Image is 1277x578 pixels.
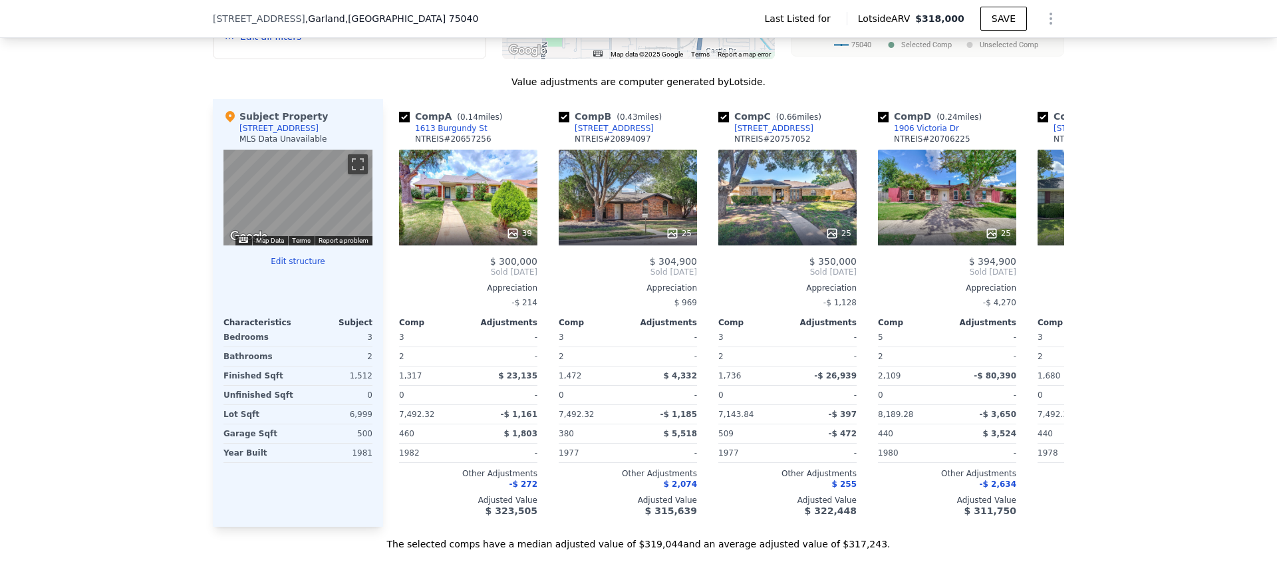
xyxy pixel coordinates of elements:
span: ( miles) [771,112,827,122]
div: - [790,328,857,347]
span: , [GEOGRAPHIC_DATA] 75040 [345,13,479,24]
div: - [471,347,537,366]
div: Adjusted Value [559,495,697,506]
div: Appreciation [399,283,537,293]
span: 1,680 [1038,371,1060,380]
div: - [950,444,1016,462]
span: Sold [DATE] [878,267,1016,277]
span: 2,109 [878,371,901,380]
span: -$ 397 [828,410,857,419]
span: Sold [DATE] [718,267,857,277]
button: Toggle fullscreen view [348,154,368,174]
span: 0 [718,390,724,400]
div: Comp B [559,110,667,123]
span: $ 23,135 [498,371,537,380]
div: Characteristics [223,317,298,328]
span: 3 [559,333,564,342]
span: 3 [1038,333,1043,342]
div: 1906 Victoria Dr [894,123,959,134]
div: [STREET_ADDRESS] [575,123,654,134]
span: 1,317 [399,371,422,380]
div: 25 [825,227,851,240]
span: Sold [DATE] [559,267,697,277]
span: 509 [718,429,734,438]
span: Sold [DATE] [399,267,537,277]
span: -$ 80,390 [974,371,1016,380]
span: $ 311,750 [964,506,1016,516]
div: 2 [718,347,785,366]
div: Comp [399,317,468,328]
div: - [790,444,857,462]
div: - [950,386,1016,404]
span: $ 5,518 [664,429,697,438]
div: - [471,328,537,347]
span: 0 [1038,390,1043,400]
text: 75040 [851,41,871,49]
div: Comp D [878,110,987,123]
a: Open this area in Google Maps (opens a new window) [505,42,549,59]
div: NTREIS # 20706225 [894,134,970,144]
a: 1613 Burgundy St [399,123,488,134]
div: - [790,386,857,404]
div: - [950,347,1016,366]
text: Selected Comp [901,41,952,49]
div: - [631,347,697,366]
div: - [471,444,537,462]
div: [STREET_ADDRESS] [239,123,319,134]
div: NTREIS # 20657256 [415,134,492,144]
a: Open this area in Google Maps (opens a new window) [227,228,271,245]
span: $ 304,900 [650,256,697,267]
span: 0 [559,390,564,400]
div: 500 [301,424,372,443]
div: Adjusted Value [878,495,1016,506]
div: Appreciation [559,283,697,293]
span: -$ 1,185 [660,410,697,419]
span: 7,492.32 [399,410,434,419]
img: Google [227,228,271,245]
div: Appreciation [1038,283,1176,293]
div: Comp E [1038,110,1145,123]
div: 2 [559,347,625,366]
span: 0.66 [779,112,797,122]
div: 2 [1038,347,1104,366]
span: -$ 26,939 [814,371,857,380]
div: Other Adjustments [1038,468,1176,479]
span: 0 [399,390,404,400]
div: NTREIS # 20894097 [575,134,651,144]
div: 6,999 [301,405,372,424]
span: $ 969 [674,298,697,307]
a: Report a map error [718,51,771,58]
div: Year Built [223,444,295,462]
div: Comp C [718,110,827,123]
div: The selected comps have a median adjusted value of $319,044 and an average adjusted value of $317... [213,527,1064,551]
div: Subject [298,317,372,328]
div: Adjustments [628,317,697,328]
span: 0.14 [460,112,478,122]
a: 1906 Victoria Dr [878,123,959,134]
div: Adjusted Value [1038,495,1176,506]
div: Other Adjustments [718,468,857,479]
span: 0.43 [620,112,638,122]
span: 7,492.32 [1038,410,1073,419]
div: 3 [301,328,372,347]
span: -$ 272 [509,480,537,489]
div: Other Adjustments [878,468,1016,479]
text: Unselected Comp [980,41,1038,49]
span: 5 [878,333,883,342]
div: Appreciation [718,283,857,293]
a: Terms (opens in new tab) [292,237,311,244]
div: MLS Data Unavailable [239,134,327,144]
div: 1981 [301,444,372,462]
div: Subject Property [223,110,328,123]
span: ( miles) [611,112,667,122]
span: [STREET_ADDRESS] [213,12,305,25]
span: 3 [718,333,724,342]
div: - [471,386,537,404]
span: 440 [1038,429,1053,438]
span: $ 350,000 [809,256,857,267]
div: Comp [1038,317,1107,328]
div: 1978 [1038,444,1104,462]
div: [STREET_ADDRESS] [734,123,813,134]
div: Other Adjustments [399,468,537,479]
a: [STREET_ADDRESS] [559,123,654,134]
